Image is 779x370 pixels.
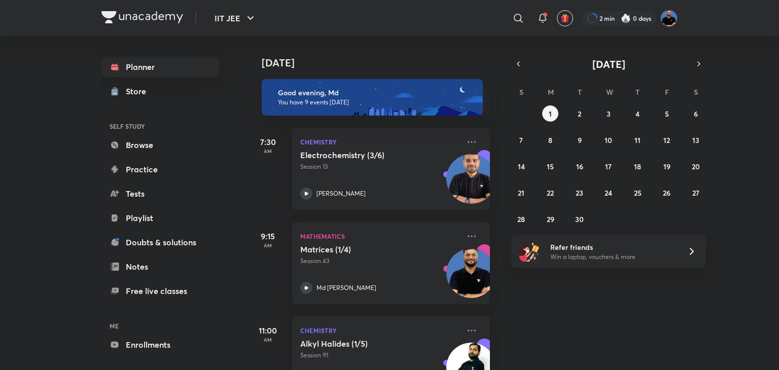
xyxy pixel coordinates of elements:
abbr: September 1, 2025 [549,109,552,119]
abbr: September 14, 2025 [518,162,525,171]
abbr: September 23, 2025 [576,188,583,198]
abbr: September 24, 2025 [605,188,612,198]
p: Session 13 [300,162,459,171]
button: September 15, 2025 [542,158,558,174]
abbr: Saturday [694,87,698,97]
img: avatar [560,14,570,23]
abbr: September 2, 2025 [578,109,581,119]
img: streak [621,13,631,23]
button: September 21, 2025 [513,184,529,201]
button: September 19, 2025 [659,158,675,174]
p: AM [247,148,288,154]
p: You have 9 events [DATE] [278,98,474,106]
p: Session 43 [300,256,459,266]
button: September 22, 2025 [542,184,558,201]
abbr: Sunday [519,87,523,97]
abbr: September 11, 2025 [634,135,641,145]
button: September 11, 2025 [629,132,646,148]
abbr: Thursday [635,87,640,97]
button: avatar [557,10,573,26]
h5: Alkyl Halides (1/5) [300,339,427,349]
abbr: September 19, 2025 [663,162,670,171]
a: Doubts & solutions [101,232,219,252]
h5: 11:00 [247,324,288,337]
abbr: September 21, 2025 [518,188,524,198]
button: IIT JEE [208,8,263,28]
button: September 28, 2025 [513,211,529,227]
a: Notes [101,256,219,277]
h5: 9:15 [247,230,288,242]
a: Free live classes [101,281,219,301]
p: Chemistry [300,324,459,337]
p: AM [247,337,288,343]
button: September 12, 2025 [659,132,675,148]
p: [PERSON_NAME] [316,189,366,198]
button: September 18, 2025 [629,158,646,174]
abbr: September 10, 2025 [605,135,612,145]
p: AM [247,242,288,248]
button: [DATE] [525,57,692,71]
a: Tests [101,183,219,204]
button: September 27, 2025 [688,184,704,201]
a: Store [101,81,219,101]
span: [DATE] [592,57,625,71]
abbr: September 20, 2025 [692,162,700,171]
abbr: Monday [548,87,554,97]
button: September 23, 2025 [572,184,588,201]
abbr: September 29, 2025 [547,214,554,224]
abbr: September 28, 2025 [517,214,525,224]
img: referral [519,241,540,262]
abbr: September 8, 2025 [548,135,552,145]
abbr: September 27, 2025 [692,188,699,198]
a: Practice [101,159,219,179]
button: September 10, 2025 [600,132,617,148]
abbr: Friday [665,87,669,97]
abbr: September 26, 2025 [663,188,670,198]
abbr: September 9, 2025 [578,135,582,145]
div: Store [126,85,152,97]
button: September 8, 2025 [542,132,558,148]
abbr: September 30, 2025 [575,214,584,224]
button: September 17, 2025 [600,158,617,174]
abbr: September 25, 2025 [634,188,642,198]
button: September 5, 2025 [659,105,675,122]
abbr: September 3, 2025 [607,109,611,119]
h5: Matrices (1/4) [300,244,427,254]
a: Enrollments [101,335,219,355]
abbr: September 22, 2025 [547,188,554,198]
abbr: September 16, 2025 [576,162,583,171]
button: September 1, 2025 [542,105,558,122]
button: September 6, 2025 [688,105,704,122]
p: Win a laptop, vouchers & more [550,252,675,262]
abbr: September 18, 2025 [634,162,641,171]
button: September 16, 2025 [572,158,588,174]
abbr: September 13, 2025 [692,135,699,145]
h6: Refer friends [550,242,675,252]
h5: Electrochemistry (3/6) [300,150,427,160]
abbr: Wednesday [606,87,613,97]
button: September 13, 2025 [688,132,704,148]
img: Company Logo [101,11,183,23]
button: September 24, 2025 [600,184,617,201]
img: Md Afroj [660,10,678,27]
button: September 14, 2025 [513,158,529,174]
button: September 2, 2025 [572,105,588,122]
button: September 25, 2025 [629,184,646,201]
button: September 9, 2025 [572,132,588,148]
h6: SELF STUDY [101,118,219,135]
a: Planner [101,57,219,77]
button: September 20, 2025 [688,158,704,174]
p: Chemistry [300,136,459,148]
h6: ME [101,317,219,335]
abbr: September 5, 2025 [665,109,669,119]
button: September 3, 2025 [600,105,617,122]
abbr: September 6, 2025 [694,109,698,119]
abbr: September 4, 2025 [635,109,640,119]
h5: 7:30 [247,136,288,148]
abbr: September 7, 2025 [519,135,523,145]
abbr: September 12, 2025 [663,135,670,145]
button: September 29, 2025 [542,211,558,227]
p: Mathematics [300,230,459,242]
a: Playlist [101,208,219,228]
p: Session 91 [300,351,459,360]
